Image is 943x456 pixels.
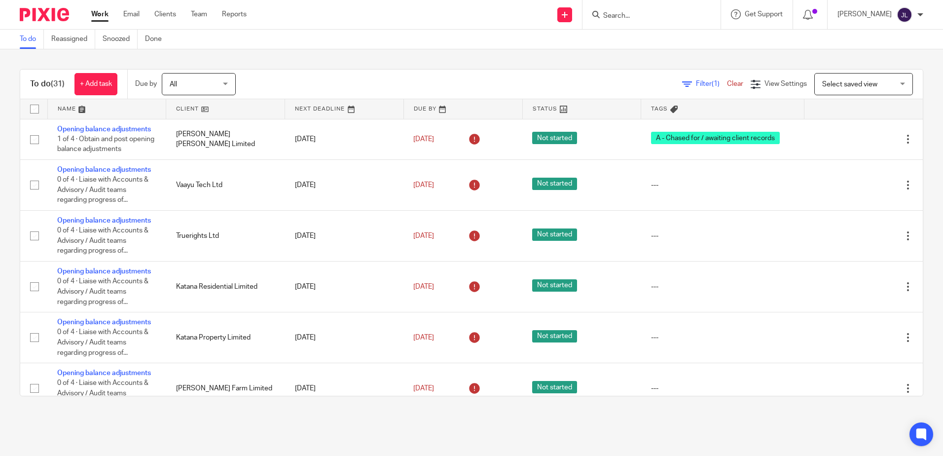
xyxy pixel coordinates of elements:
a: Reports [222,9,247,19]
span: Get Support [745,11,783,18]
span: 0 of 4 · Liaise with Accounts & Advisory / Audit teams regarding progress of... [57,380,148,407]
span: Filter [696,80,727,87]
td: [DATE] [285,119,404,159]
span: 0 of 4 · Liaise with Accounts & Advisory / Audit teams regarding progress of... [57,329,148,356]
td: [DATE] [285,262,404,312]
a: Team [191,9,207,19]
a: + Add task [74,73,117,95]
td: [PERSON_NAME] Farm Limited [166,363,285,414]
a: Reassigned [51,30,95,49]
td: [DATE] [285,159,404,210]
td: [PERSON_NAME] [PERSON_NAME] Limited [166,119,285,159]
span: 1 of 4 · Obtain and post opening balance adjustments [57,136,154,153]
p: Due by [135,79,157,89]
a: Opening balance adjustments [57,319,151,326]
span: 0 of 4 · Liaise with Accounts & Advisory / Audit teams regarding progress of... [57,177,148,204]
a: Done [145,30,169,49]
td: Katana Property Limited [166,312,285,363]
span: [DATE] [413,136,434,143]
a: Snoozed [103,30,138,49]
span: All [170,81,177,88]
span: [DATE] [413,283,434,290]
div: --- [651,383,794,393]
div: --- [651,282,794,292]
div: --- [651,333,794,342]
td: Vaayu Tech Ltd [166,159,285,210]
a: Opening balance adjustments [57,370,151,377]
span: Not started [532,178,577,190]
span: Not started [532,228,577,241]
a: Work [91,9,109,19]
span: 0 of 4 · Liaise with Accounts & Advisory / Audit teams regarding progress of... [57,228,148,255]
a: Opening balance adjustments [57,166,151,173]
a: Clear [727,80,743,87]
span: [DATE] [413,232,434,239]
a: To do [20,30,44,49]
span: (1) [712,80,720,87]
span: (31) [51,80,65,88]
span: [DATE] [413,334,434,341]
span: Not started [532,330,577,342]
a: Email [123,9,140,19]
span: [DATE] [413,385,434,392]
p: [PERSON_NAME] [837,9,892,19]
span: Select saved view [822,81,877,88]
span: Not started [532,279,577,292]
span: Not started [532,132,577,144]
a: Opening balance adjustments [57,217,151,224]
span: A - Chased for / awaiting client records [651,132,780,144]
td: Truerights Ltd [166,211,285,262]
div: --- [651,180,794,190]
span: Not started [532,381,577,393]
td: [DATE] [285,312,404,363]
td: Katana Residential Limited [166,262,285,312]
td: [DATE] [285,363,404,414]
input: Search [602,12,691,21]
img: Pixie [20,8,69,21]
div: --- [651,231,794,241]
td: [DATE] [285,211,404,262]
span: Tags [651,106,668,112]
a: Opening balance adjustments [57,126,151,133]
h1: To do [30,79,65,89]
a: Opening balance adjustments [57,268,151,275]
img: svg%3E [897,7,912,23]
span: 0 of 4 · Liaise with Accounts & Advisory / Audit teams regarding progress of... [57,278,148,305]
a: Clients [154,9,176,19]
span: View Settings [764,80,807,87]
span: [DATE] [413,182,434,189]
